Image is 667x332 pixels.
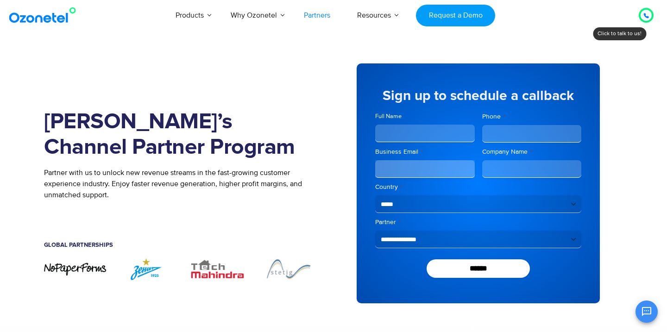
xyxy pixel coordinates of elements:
div: 2 / 7 [115,257,177,280]
div: 1 / 7 [44,262,106,276]
label: Business Email [375,147,475,157]
p: Partner with us to unlock new revenue streams in the fast-growing customer experience industry. E... [44,167,320,200]
h5: Global Partnerships [44,242,320,248]
a: Request a Demo [416,5,495,26]
button: Open chat [636,301,658,323]
label: Full Name [375,112,475,121]
h5: Sign up to schedule a callback [375,89,581,103]
div: Image Carousel [44,257,320,280]
label: Company Name [482,147,582,157]
img: TechMahindra [187,257,249,280]
label: Phone [482,112,582,121]
label: Country [375,182,581,192]
img: ZENIT [115,257,177,280]
div: 4 / 7 [258,257,320,280]
div: 3 / 7 [187,257,249,280]
label: Partner [375,218,581,227]
h1: [PERSON_NAME]’s Channel Partner Program [44,109,320,160]
img: Stetig [258,257,320,280]
img: nopaperforms [44,262,106,276]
